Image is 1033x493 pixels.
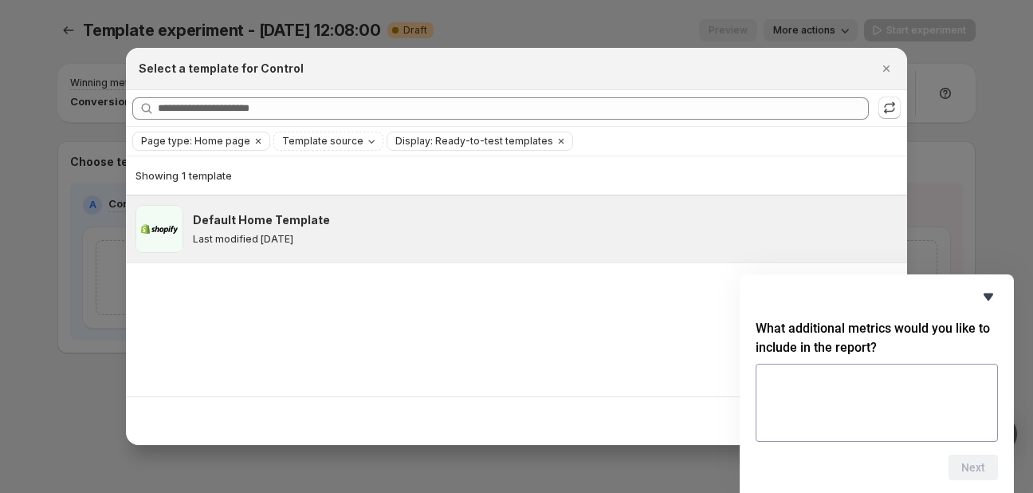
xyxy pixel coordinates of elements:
[193,233,293,246] p: Last modified [DATE]
[141,135,250,148] span: Page type: Home page
[282,135,363,148] span: Template source
[395,135,553,148] span: Display: Ready-to-test templates
[756,287,998,480] div: What additional metrics would you like to include in the report?
[193,212,330,228] h3: Default Home Template
[133,132,250,150] button: Page type: Home page
[553,132,569,150] button: Clear
[250,132,266,150] button: Clear
[979,287,998,306] button: Hide survey
[756,319,998,357] h2: What additional metrics would you like to include in the report?
[136,169,232,182] span: Showing 1 template
[387,132,553,150] button: Display: Ready-to-test templates
[274,132,383,150] button: Template source
[756,364,998,442] textarea: What additional metrics would you like to include in the report?
[139,61,304,77] h2: Select a template for Control
[949,455,998,480] button: Next question
[875,57,897,80] button: Close
[136,205,183,253] img: Default Home Template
